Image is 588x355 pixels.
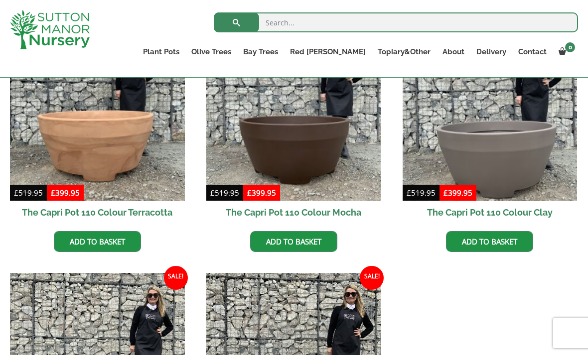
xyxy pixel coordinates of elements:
[250,231,337,252] a: Add to basket: “The Capri Pot 110 Colour Mocha”
[247,188,276,198] bdi: 399.95
[10,26,185,224] a: Sale! The Capri Pot 110 Colour Terracotta
[407,188,411,198] span: £
[403,201,578,224] h2: The Capri Pot 110 Colour Clay
[237,45,284,59] a: Bay Trees
[10,26,185,201] img: The Capri Pot 110 Colour Terracotta
[565,42,575,52] span: 0
[284,45,372,59] a: Red [PERSON_NAME]
[10,10,90,49] img: logo
[206,26,381,201] img: The Capri Pot 110 Colour Mocha
[443,188,448,198] span: £
[137,45,185,59] a: Plant Pots
[51,188,55,198] span: £
[360,266,384,290] span: Sale!
[407,188,436,198] bdi: 519.95
[553,45,578,59] a: 0
[185,45,237,59] a: Olive Trees
[206,201,381,224] h2: The Capri Pot 110 Colour Mocha
[512,45,553,59] a: Contact
[443,188,472,198] bdi: 399.95
[372,45,437,59] a: Topiary&Other
[403,26,578,224] a: Sale! The Capri Pot 110 Colour Clay
[51,188,80,198] bdi: 399.95
[54,231,141,252] a: Add to basket: “The Capri Pot 110 Colour Terracotta”
[10,201,185,224] h2: The Capri Pot 110 Colour Terracotta
[206,26,381,224] a: Sale! The Capri Pot 110 Colour Mocha
[437,45,470,59] a: About
[446,231,533,252] a: Add to basket: “The Capri Pot 110 Colour Clay”
[403,26,578,201] img: The Capri Pot 110 Colour Clay
[210,188,215,198] span: £
[14,188,43,198] bdi: 519.95
[14,188,18,198] span: £
[470,45,512,59] a: Delivery
[210,188,239,198] bdi: 519.95
[214,12,578,32] input: Search...
[164,266,188,290] span: Sale!
[247,188,252,198] span: £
